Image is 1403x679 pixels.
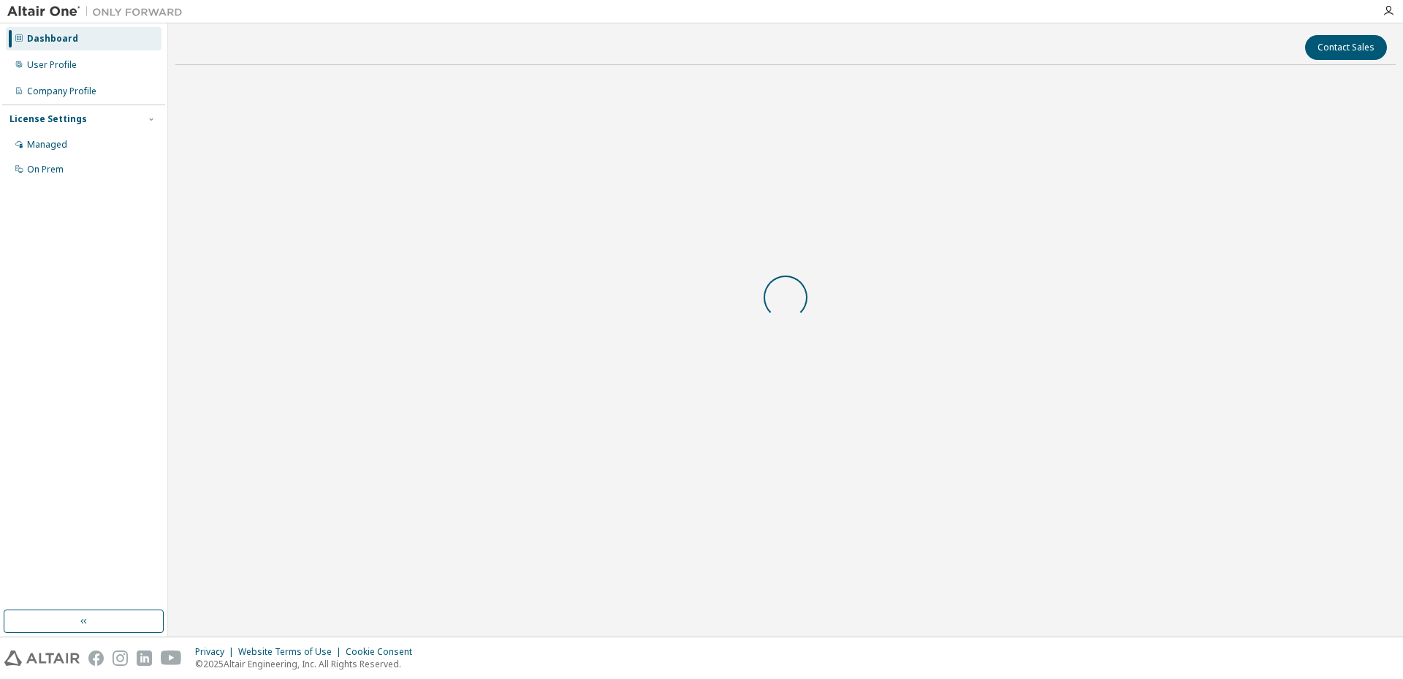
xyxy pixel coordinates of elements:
img: youtube.svg [161,650,182,666]
div: Cookie Consent [346,646,421,658]
img: Altair One [7,4,190,19]
img: facebook.svg [88,650,104,666]
div: On Prem [27,164,64,175]
button: Contact Sales [1305,35,1387,60]
div: Privacy [195,646,238,658]
img: altair_logo.svg [4,650,80,666]
img: instagram.svg [113,650,128,666]
div: Website Terms of Use [238,646,346,658]
p: © 2025 Altair Engineering, Inc. All Rights Reserved. [195,658,421,670]
div: Dashboard [27,33,78,45]
div: Managed [27,139,67,151]
img: linkedin.svg [137,650,152,666]
div: License Settings [9,113,87,125]
div: User Profile [27,59,77,71]
div: Company Profile [27,86,96,97]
